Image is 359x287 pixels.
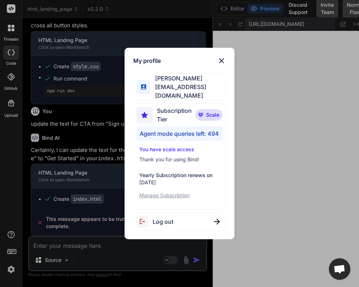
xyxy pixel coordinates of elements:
img: close [217,56,226,65]
p: [DATE] [139,179,220,186]
span: [PERSON_NAME] [151,74,225,83]
span: Subscription Tier [157,106,195,124]
div: Open chat [329,258,350,280]
img: logout [136,216,153,227]
div: Agent mode queries left: 494 [136,126,223,141]
img: premium [198,113,203,117]
h1: My profile [133,56,161,65]
span: Log out [153,217,173,226]
img: subscription [136,107,153,123]
p: Manage Subscription [139,192,220,199]
span: [EMAIL_ADDRESS][DOMAIN_NAME] [151,83,225,100]
span: Scale [206,111,219,119]
img: close [214,219,220,224]
p: Thank you for using Bind! [139,156,220,163]
img: profile [141,84,146,89]
p: You have scale access [139,146,220,153]
p: Yearly Subscription renews on [139,172,220,179]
